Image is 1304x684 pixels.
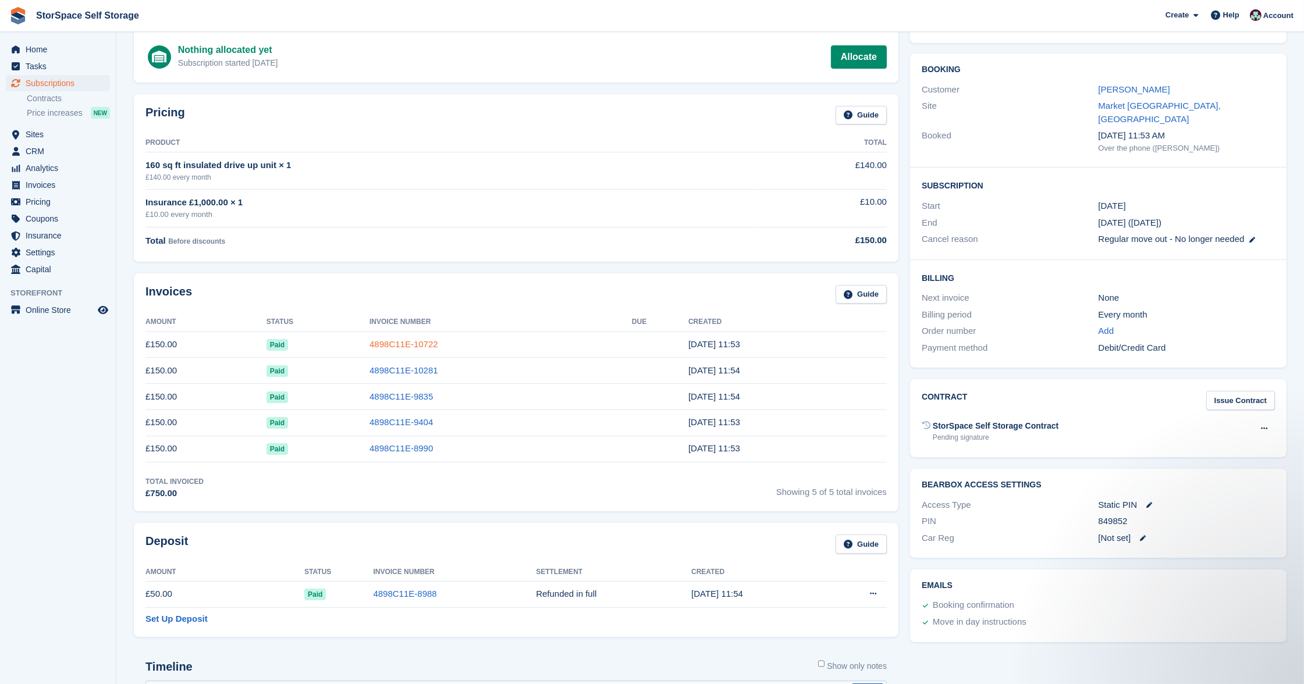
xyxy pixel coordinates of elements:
a: Guide [836,106,887,125]
a: [PERSON_NAME] [1099,84,1170,94]
a: Market [GEOGRAPHIC_DATA], [GEOGRAPHIC_DATA] [1099,101,1221,124]
div: Debit/Credit Card [1099,341,1275,355]
td: £140.00 [755,152,887,189]
div: £10.00 every month [145,209,755,220]
a: menu [6,41,110,58]
div: Order number [922,325,1099,338]
span: Storefront [10,287,116,299]
th: Status [304,563,373,582]
div: Car Reg [922,532,1099,545]
time: 2025-07-05 10:53:49 UTC [688,417,740,427]
div: Site [922,99,1099,126]
div: Insurance £1,000.00 × 1 [145,196,755,209]
td: £150.00 [145,436,267,462]
h2: Pricing [145,106,185,125]
th: Invoice Number [373,563,536,582]
span: Sites [26,126,95,142]
a: Price increases NEW [27,106,110,119]
a: Set Up Deposit [145,612,208,626]
time: 2025-08-05 10:54:24 UTC [688,391,740,401]
span: Account [1263,10,1294,22]
th: Created [688,313,887,332]
span: CRM [26,143,95,159]
time: 2025-06-05 10:53:31 UTC [688,443,740,453]
a: menu [6,177,110,193]
a: menu [6,126,110,142]
h2: Timeline [145,660,193,674]
h2: Billing [922,272,1275,283]
span: Create [1166,9,1189,21]
a: menu [6,211,110,227]
a: Guide [836,285,887,304]
td: £150.00 [145,409,267,436]
h2: Subscription [922,179,1275,191]
div: PIN [922,515,1099,528]
span: Coupons [26,211,95,227]
div: Access Type [922,498,1099,512]
a: menu [6,302,110,318]
h2: Booking [922,65,1275,74]
div: 160 sq ft insulated drive up unit × 1 [145,159,755,172]
span: Before discounts [168,237,225,245]
div: Cancel reason [922,233,1099,246]
span: Settings [26,244,95,261]
th: Total [755,134,887,152]
th: Invoice Number [369,313,632,332]
a: Add [1099,325,1114,338]
div: Move in day instructions [933,615,1026,629]
a: Guide [836,535,887,554]
span: [DATE] ([DATE]) [1099,218,1162,227]
div: Customer [922,83,1099,97]
td: £10.00 [755,189,887,227]
th: Status [267,313,369,332]
h2: Emails [922,581,1275,590]
a: menu [6,75,110,91]
div: Booked [922,129,1099,154]
div: Next invoice [922,291,1099,305]
div: End [922,216,1099,230]
span: Price increases [27,108,83,119]
time: 2025-10-05 10:53:53 UTC [688,339,740,349]
input: Show only notes [818,660,825,667]
a: Issue Contract [1206,391,1275,410]
span: Online Store [26,302,95,318]
img: Ross Hadlington [1250,9,1262,21]
div: None [1099,291,1275,305]
div: 849852 [1099,515,1275,528]
a: menu [6,194,110,210]
a: 4898C11E-10281 [369,365,438,375]
span: Help [1223,9,1239,21]
a: Contracts [27,93,110,104]
td: £150.00 [145,332,267,358]
h2: BearBox Access Settings [922,480,1275,490]
a: StorSpace Self Storage [31,6,144,25]
td: £150.00 [145,384,267,410]
div: Nothing allocated yet [178,43,278,57]
a: menu [6,244,110,261]
a: menu [6,261,110,277]
a: menu [6,143,110,159]
div: Every month [1099,308,1275,322]
span: Subscriptions [26,75,95,91]
td: £50.00 [145,581,304,607]
span: Paid [267,417,288,429]
time: 2025-06-05 00:00:00 UTC [1099,199,1126,213]
div: Total Invoiced [145,476,204,487]
a: 4898C11E-8990 [369,443,433,453]
span: Analytics [26,160,95,176]
div: [Not set] [1099,532,1275,545]
a: 4898C11E-9404 [369,417,433,427]
span: Total [145,236,166,245]
span: Insurance [26,227,95,244]
span: Showing 5 of 5 total invoices [776,476,887,500]
div: £150.00 [755,234,887,247]
span: Regular move out - No longer needed [1099,234,1245,244]
div: NEW [91,107,110,119]
span: Paid [267,443,288,455]
a: 4898C11E-10722 [369,339,438,349]
a: 4898C11E-9835 [369,391,433,401]
th: Amount [145,313,267,332]
div: Booking confirmation [933,598,1014,612]
td: Refunded in full [536,581,691,607]
th: Amount [145,563,304,582]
